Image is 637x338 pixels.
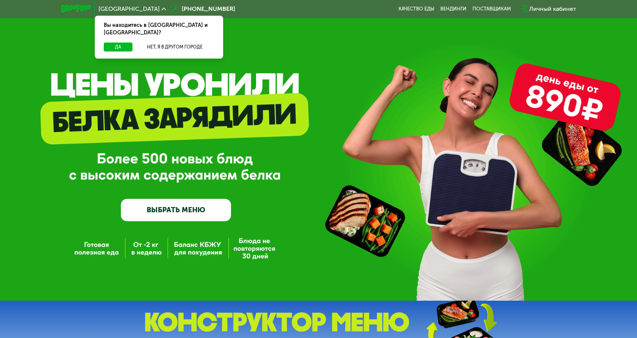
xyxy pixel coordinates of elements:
div: Вы находитесь в [GEOGRAPHIC_DATA] и [GEOGRAPHIC_DATA]? [95,16,223,43]
a: Вендинги [440,6,466,12]
div: поставщикам [472,6,511,12]
button: Да [104,43,132,51]
span: [GEOGRAPHIC_DATA] [99,6,160,12]
div: Личный кабинет [529,4,576,13]
a: [PHONE_NUMBER] [170,4,235,13]
a: ВЫБРАТЬ МЕНЮ [121,199,231,221]
button: Нет, я в другом городе [135,43,214,51]
a: Качество еды [399,6,434,12]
